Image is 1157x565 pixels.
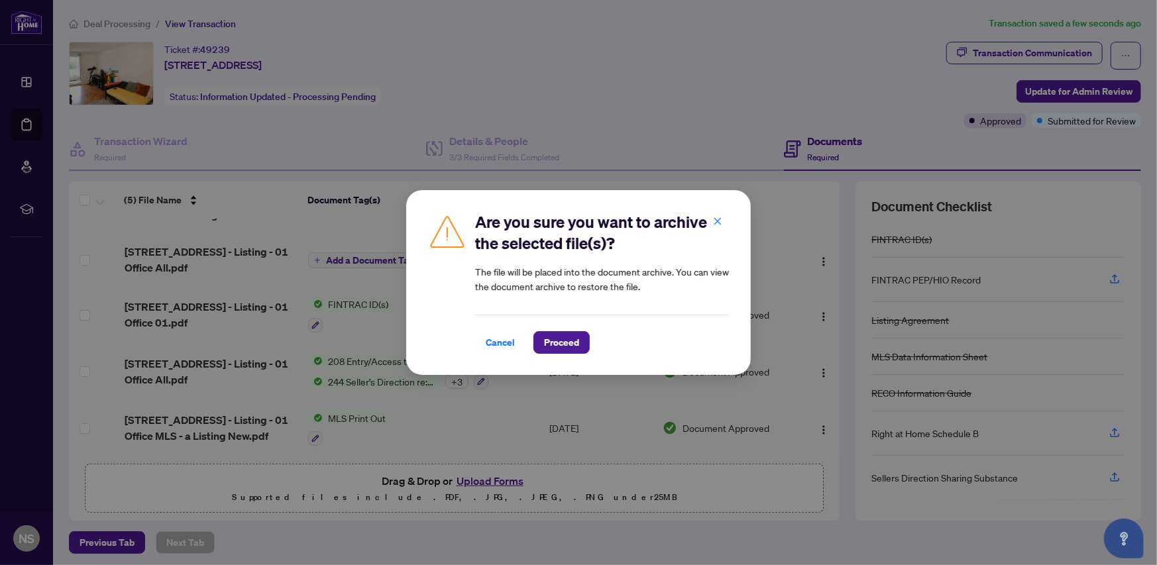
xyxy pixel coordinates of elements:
span: close [713,217,722,226]
button: Proceed [533,331,590,354]
button: Cancel [475,331,525,354]
article: The file will be placed into the document archive. You can view the document archive to restore t... [475,264,730,293]
span: Proceed [544,332,579,353]
button: Open asap [1104,519,1144,558]
img: Caution Icon [427,211,467,251]
h2: Are you sure you want to archive the selected file(s)? [475,211,730,254]
span: Cancel [486,332,515,353]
